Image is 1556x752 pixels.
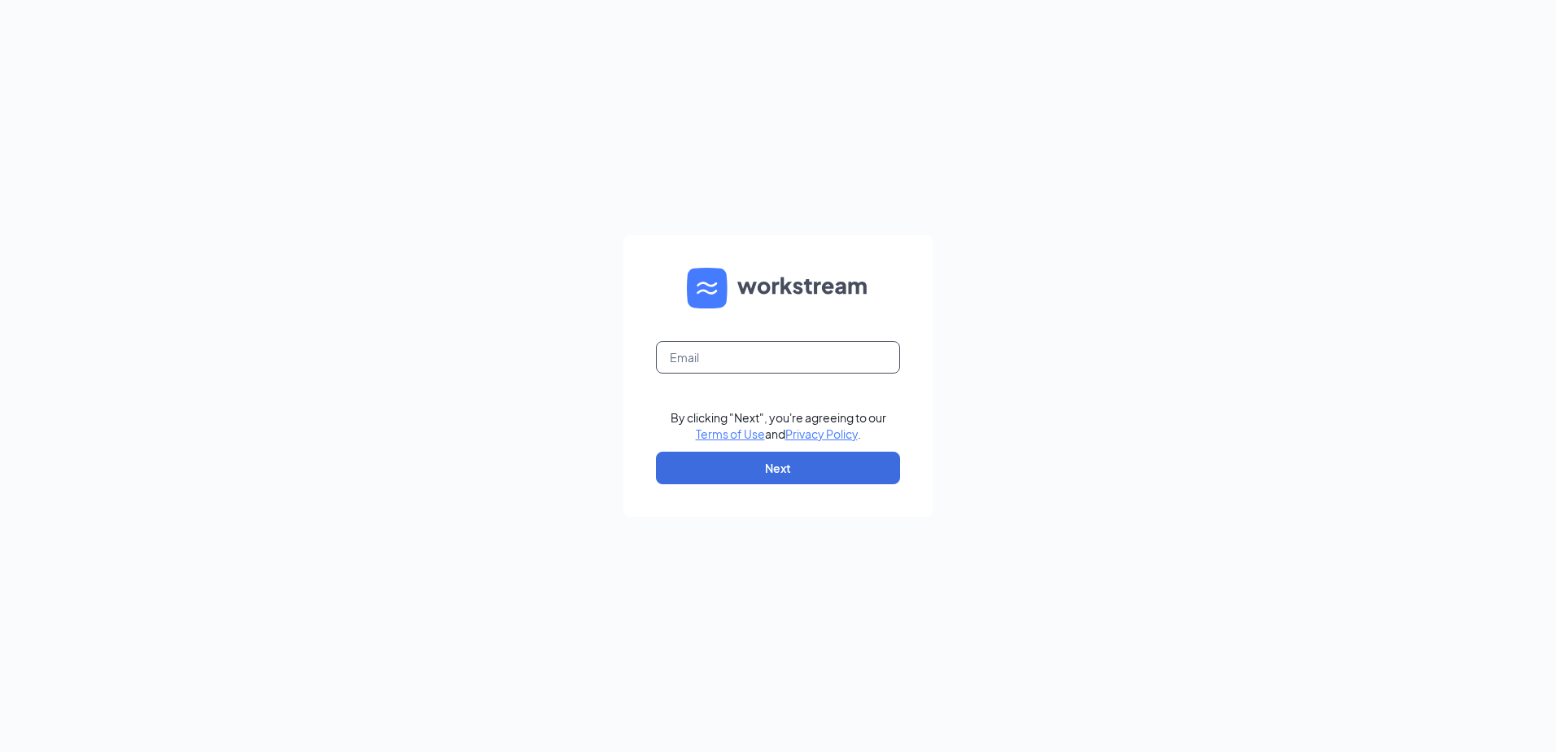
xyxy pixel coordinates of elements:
[656,452,900,484] button: Next
[656,341,900,374] input: Email
[696,426,765,441] a: Terms of Use
[785,426,858,441] a: Privacy Policy
[687,268,869,308] img: WS logo and Workstream text
[671,409,886,442] div: By clicking "Next", you're agreeing to our and .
